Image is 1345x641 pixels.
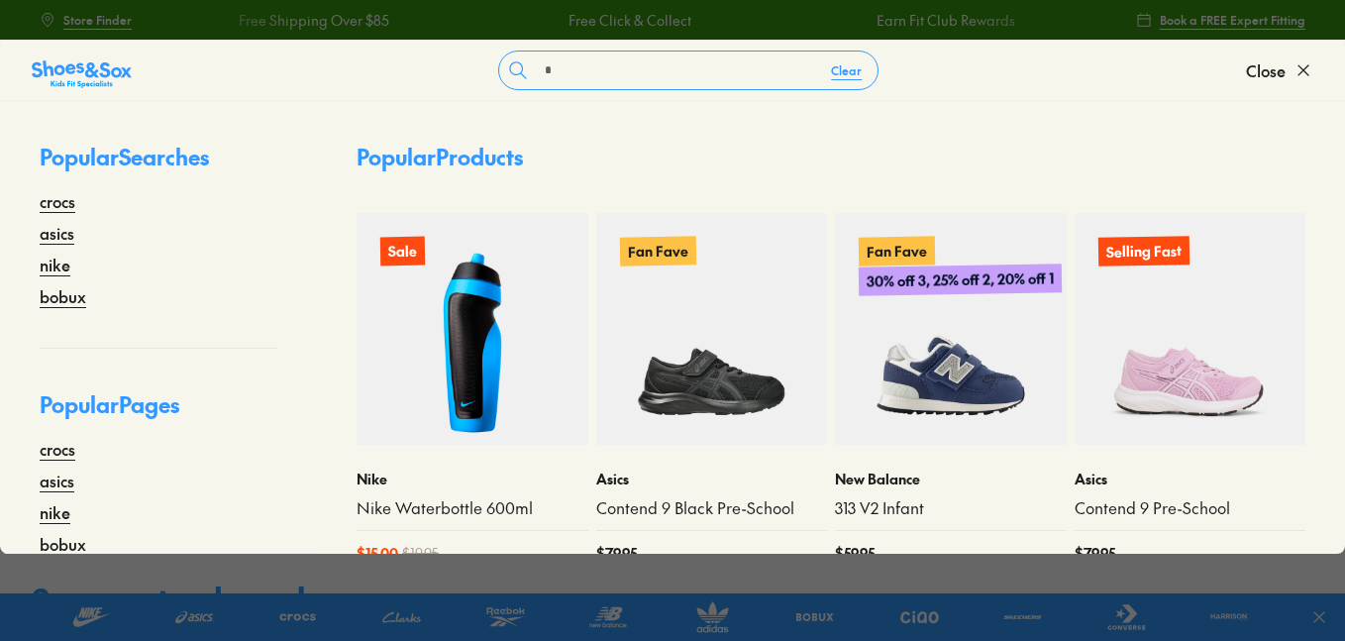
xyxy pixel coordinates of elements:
a: 313 V2 Infant [835,497,1067,519]
p: New Balance [835,469,1067,489]
span: $ 79.95 [1075,543,1115,564]
a: Book a FREE Expert Fitting [1136,2,1305,38]
p: Popular Pages [40,388,277,437]
p: Sale [380,237,425,267]
a: nike [40,253,70,276]
img: SNS_Logo_Responsive.svg [32,58,132,90]
span: $ 15.00 [357,543,398,564]
a: Nike Waterbottle 600ml [357,497,588,519]
span: Close [1246,58,1286,82]
a: Store Finder [40,2,132,38]
a: Contend 9 Black Pre-School [596,497,828,519]
a: bobux [40,532,86,556]
p: Asics [1075,469,1306,489]
a: Free Click & Collect [568,10,690,31]
p: 30% off 3, 25% off 2, 20% off 1 [859,264,1062,296]
a: Earn Fit Club Rewards [877,10,1015,31]
button: Close [1246,49,1313,92]
button: Clear [815,53,878,88]
p: Selling Fast [1097,236,1189,267]
a: Sale [357,213,588,445]
a: Fan Fave30% off 3, 25% off 2, 20% off 1 [835,213,1067,445]
a: Selling Fast [1075,213,1306,445]
span: Book a FREE Expert Fitting [1160,11,1305,29]
a: Free Shipping Over $85 [238,10,388,31]
a: bobux [40,284,86,308]
span: $ 79.95 [596,543,637,564]
a: crocs [40,189,75,213]
a: nike [40,500,70,524]
p: Nike [357,469,588,489]
p: Fan Fave [859,236,935,266]
a: crocs [40,437,75,461]
p: Popular Products [357,141,523,173]
a: asics [40,469,74,492]
p: Fan Fave [619,236,695,266]
span: Store Finder [63,11,132,29]
a: Shoes &amp; Sox [32,54,132,86]
p: Popular Searches [40,141,277,189]
span: $ 59.95 [835,543,875,564]
a: Fan Fave [596,213,828,445]
span: $ 19.95 [402,543,439,564]
p: Asics [596,469,828,489]
a: asics [40,221,74,245]
a: Contend 9 Pre-School [1075,497,1306,519]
